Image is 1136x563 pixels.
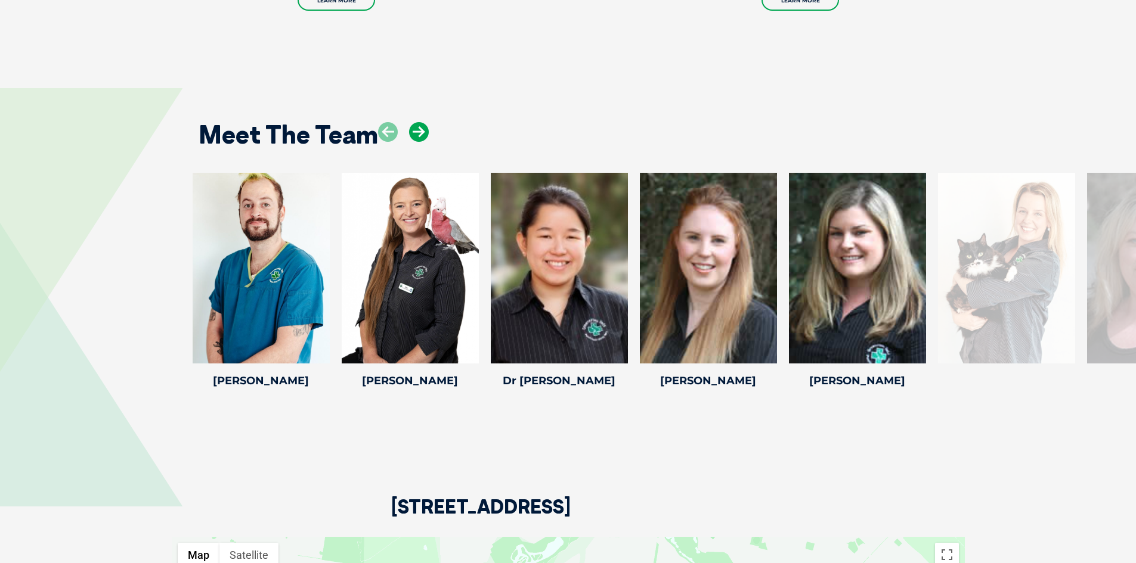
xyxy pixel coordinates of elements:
[640,375,777,386] h4: [PERSON_NAME]
[193,375,330,386] h4: [PERSON_NAME]
[391,497,571,537] h2: [STREET_ADDRESS]
[789,375,926,386] h4: [PERSON_NAME]
[342,375,479,386] h4: [PERSON_NAME]
[199,122,378,147] h2: Meet The Team
[491,375,628,386] h4: Dr [PERSON_NAME]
